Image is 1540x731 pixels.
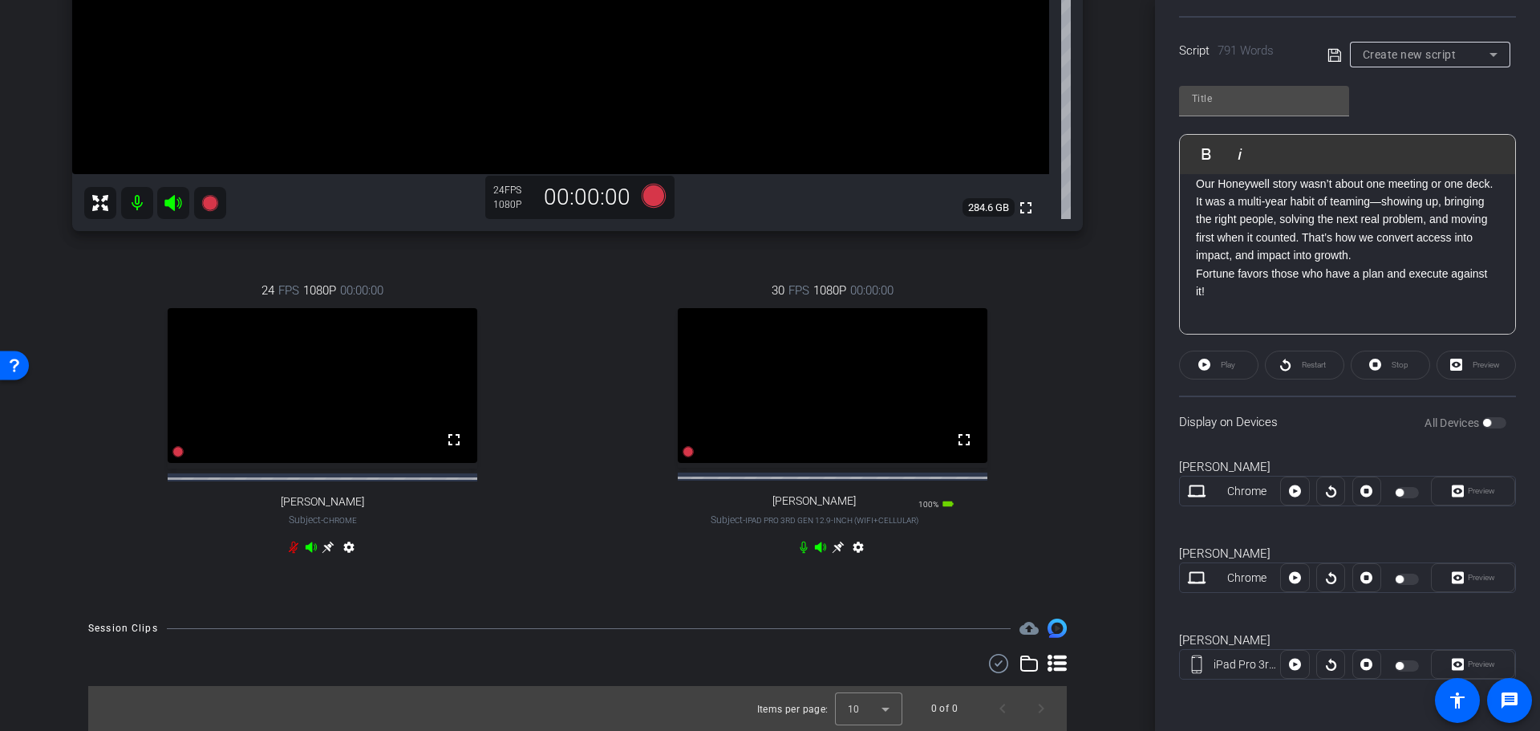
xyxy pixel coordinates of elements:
p: Fortune favors those who have a plan and execute against it! [1196,265,1499,301]
input: Title [1192,89,1336,108]
mat-icon: settings [849,541,868,560]
div: Chrome [1214,570,1281,587]
span: 24 [261,282,274,299]
mat-icon: fullscreen [444,430,464,449]
span: Destinations for your clips [1019,619,1039,638]
span: 00:00:00 [850,282,894,299]
div: 0 of 0 [931,701,958,717]
label: All Devices [1424,415,1482,431]
span: - [743,514,745,526]
mat-icon: accessibility [1448,691,1467,710]
div: Display on Devices [1179,396,1516,448]
div: Chrome [1214,483,1281,500]
div: 24 [493,184,533,197]
mat-icon: message [1500,691,1519,710]
span: 30 [772,282,784,299]
span: [PERSON_NAME] [772,494,856,508]
button: Italic (Ctrl+I) [1225,138,1255,170]
span: Chrome [323,516,357,525]
div: iPad Pro 3rd Gen 12.9-inch (WiFi+Cellular) [1214,656,1281,673]
img: Session clips [1048,619,1067,638]
span: Create new script [1363,48,1457,61]
div: Items per page: [757,701,829,717]
span: FPS [788,282,809,299]
span: 1080P [303,282,336,299]
span: FPS [278,282,299,299]
button: Previous page [983,689,1022,728]
button: Bold (Ctrl+B) [1191,138,1222,170]
span: 00:00:00 [340,282,383,299]
div: [PERSON_NAME] [1179,458,1516,477]
div: [PERSON_NAME] [1179,632,1516,650]
button: Next page [1022,689,1060,728]
div: Script [1179,42,1305,60]
mat-icon: fullscreen [1016,198,1035,217]
mat-icon: settings [339,541,359,560]
span: - [321,514,323,526]
mat-icon: cloud_upload [1019,619,1039,638]
span: iPad Pro 3rd Gen 12.9-inch (WiFi+Cellular) [745,516,918,525]
mat-icon: fullscreen [954,430,974,449]
p: Our Honeywell story wasn’t about one meeting or one deck. It was a multi‑year habit of teaming—sh... [1196,175,1499,265]
span: 791 Words [1218,43,1274,58]
span: 100% [918,500,938,509]
span: [PERSON_NAME] [281,495,364,509]
span: FPS [505,185,521,196]
div: 1080P [493,198,533,211]
span: 284.6 GB [962,198,1015,217]
div: Session Clips [88,620,158,636]
span: Subject [711,513,918,527]
span: 1080P [813,282,846,299]
span: Subject [289,513,357,527]
div: [PERSON_NAME] [1179,545,1516,563]
mat-icon: battery_std [942,497,954,510]
div: 00:00:00 [533,184,641,211]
